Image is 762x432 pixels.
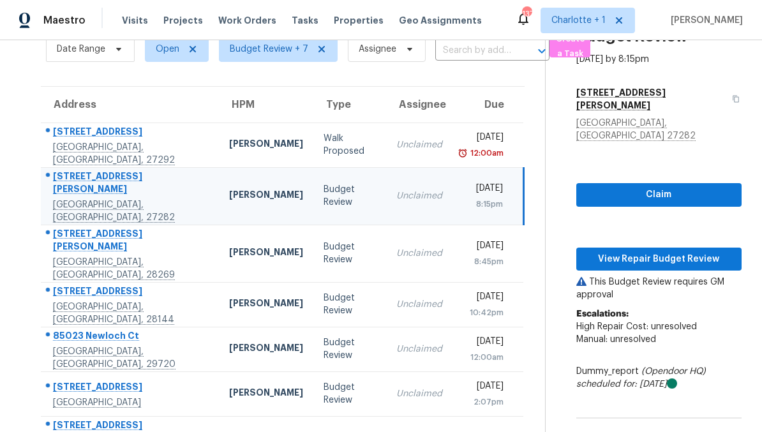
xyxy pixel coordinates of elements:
button: Open [533,42,551,60]
i: (Opendoor HQ) [641,367,706,376]
span: Create a Task [556,32,584,61]
div: Budget Review [324,292,376,317]
div: [PERSON_NAME] [229,246,303,262]
span: View Repair Budget Review [586,251,731,267]
div: 2:07pm [463,396,504,408]
th: Address [41,87,219,123]
div: 8:15pm [463,198,503,211]
div: 12:00am [463,351,504,364]
span: Visits [122,14,148,27]
span: Projects [163,14,203,27]
i: scheduled for: [DATE] [576,380,667,389]
div: Budget Review [324,241,376,266]
th: Type [313,87,386,123]
th: HPM [219,87,313,123]
div: [PERSON_NAME] [229,341,303,357]
div: Unclaimed [396,387,442,400]
div: [DATE] [463,290,504,306]
div: 137 [522,8,531,20]
div: Unclaimed [396,343,442,355]
span: Maestro [43,14,86,27]
h2: Budget Review [576,30,688,43]
b: Escalations: [576,309,629,318]
span: Date Range [57,43,105,56]
div: [DATE] [463,239,504,255]
div: Dummy_report [576,365,742,391]
div: Budget Review [324,183,376,209]
button: Copy Address [724,81,742,117]
div: [PERSON_NAME] [229,386,303,402]
span: Charlotte + 1 [551,14,606,27]
span: Manual: unresolved [576,335,656,344]
span: Claim [586,187,731,203]
button: Claim [576,183,742,207]
div: [DATE] [463,380,504,396]
div: [PERSON_NAME] [229,188,303,204]
div: 8:45pm [463,255,504,268]
span: Open [156,43,179,56]
div: [PERSON_NAME] [229,137,303,153]
div: Unclaimed [396,138,442,151]
span: [PERSON_NAME] [666,14,743,27]
span: Properties [334,14,384,27]
div: [DATE] by 8:15pm [576,53,649,66]
div: Unclaimed [396,298,442,311]
th: Due [452,87,523,123]
span: Work Orders [218,14,276,27]
div: Budget Review [324,381,376,406]
div: 10:42pm [463,306,504,319]
img: Overdue Alarm Icon [458,147,468,160]
div: [DATE] [463,182,503,198]
div: [DATE] [463,335,504,351]
p: This Budget Review requires GM approval [576,276,742,301]
span: Tasks [292,16,318,25]
span: Budget Review + 7 [230,43,308,56]
div: Unclaimed [396,247,442,260]
input: Search by address [435,41,514,61]
span: High Repair Cost: unresolved [576,322,697,331]
span: Assignee [359,43,396,56]
div: Budget Review [324,336,376,362]
div: [DATE] [463,131,504,147]
button: Create a Task [549,36,590,57]
div: 12:00am [468,147,504,160]
div: [PERSON_NAME] [229,297,303,313]
th: Assignee [386,87,452,123]
div: Walk Proposed [324,132,376,158]
button: View Repair Budget Review [576,248,742,271]
div: Unclaimed [396,190,442,202]
span: Geo Assignments [399,14,482,27]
